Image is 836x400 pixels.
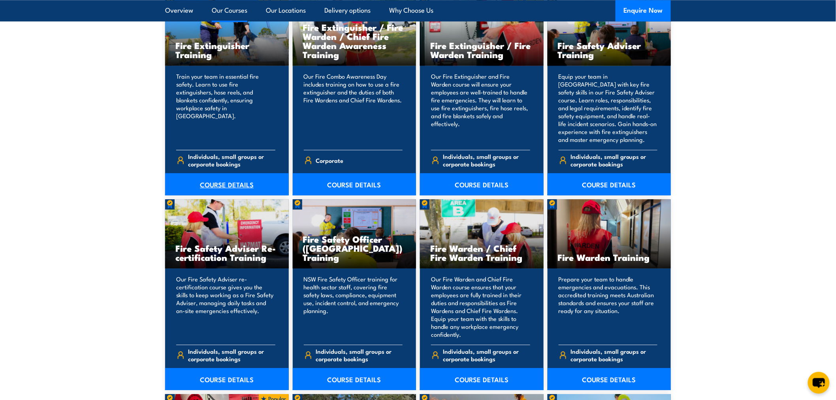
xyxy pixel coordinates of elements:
[420,173,544,195] a: COURSE DETAILS
[431,275,530,338] p: Our Fire Warden and Chief Fire Warden course ensures that your employees are fully trained in the...
[808,372,830,394] button: chat-button
[176,72,275,143] p: Train your team in essential fire safety. Learn to use fire extinguishers, hose reels, and blanke...
[303,234,406,262] h3: Fire Safety Officer ([GEOGRAPHIC_DATA]) Training
[188,153,275,168] span: Individuals, small groups or corporate bookings
[548,368,671,390] a: COURSE DETAILS
[420,368,544,390] a: COURSE DETAILS
[304,72,403,143] p: Our Fire Combo Awareness Day includes training on how to use a fire extinguisher and the duties o...
[430,41,533,59] h3: Fire Extinguisher / Fire Warden Training
[175,41,279,59] h3: Fire Extinguisher Training
[571,153,657,168] span: Individuals, small groups or corporate bookings
[293,173,416,195] a: COURSE DETAILS
[304,275,403,338] p: NSW Fire Safety Officer training for health sector staff, covering fire safety laws, compliance, ...
[303,23,406,59] h3: Fire Extinguisher / Fire Warden / Chief Fire Warden Awareness Training
[571,347,657,362] span: Individuals, small groups or corporate bookings
[293,368,416,390] a: COURSE DETAILS
[188,347,275,362] span: Individuals, small groups or corporate bookings
[176,275,275,338] p: Our Fire Safety Adviser re-certification course gives you the skills to keep working as a Fire Sa...
[316,347,403,362] span: Individuals, small groups or corporate bookings
[558,253,661,262] h3: Fire Warden Training
[175,243,279,262] h3: Fire Safety Adviser Re-certification Training
[559,72,658,143] p: Equip your team in [GEOGRAPHIC_DATA] with key fire safety skills in our Fire Safety Adviser cours...
[165,173,289,195] a: COURSE DETAILS
[165,368,289,390] a: COURSE DETAILS
[559,275,658,338] p: Prepare your team to handle emergencies and evacuations. This accredited training meets Australia...
[430,243,533,262] h3: Fire Warden / Chief Fire Warden Training
[558,41,661,59] h3: Fire Safety Adviser Training
[443,347,530,362] span: Individuals, small groups or corporate bookings
[548,173,671,195] a: COURSE DETAILS
[316,154,343,166] span: Corporate
[443,153,530,168] span: Individuals, small groups or corporate bookings
[431,72,530,143] p: Our Fire Extinguisher and Fire Warden course will ensure your employees are well-trained to handl...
